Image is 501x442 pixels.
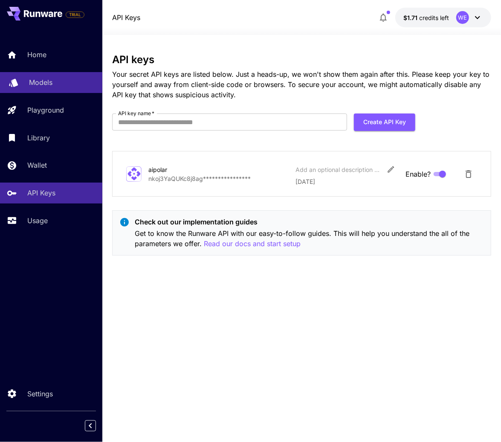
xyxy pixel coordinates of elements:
[404,14,420,21] span: $1.71
[420,14,449,21] span: credits left
[66,9,84,20] span: Add your payment card to enable full platform functionality.
[112,69,491,100] p: Your secret API keys are listed below. Just a heads-up, we won't show them again after this. Plea...
[295,177,399,186] p: [DATE]
[135,217,484,227] p: Check out our implementation guides
[395,8,491,27] button: $1.7105WE
[27,188,55,198] p: API Keys
[404,13,449,22] div: $1.7105
[66,12,84,18] span: TRIAL
[405,169,431,179] span: Enable?
[27,389,53,399] p: Settings
[204,238,301,249] button: Read our docs and start setup
[148,165,234,174] div: aipolar
[112,54,491,66] h3: API keys
[112,12,140,23] nav: breadcrumb
[295,165,381,174] div: Add an optional description or comment
[27,160,47,170] p: Wallet
[27,49,46,60] p: Home
[135,228,484,249] p: Get to know the Runware API with our easy-to-follow guides. This will help you understand the all...
[112,12,140,23] a: API Keys
[456,11,469,24] div: WE
[27,133,50,143] p: Library
[27,105,64,115] p: Playground
[460,166,477,183] button: Delete API Key
[91,418,102,433] div: Collapse sidebar
[29,77,52,87] p: Models
[354,113,415,131] button: Create API Key
[85,420,96,431] button: Collapse sidebar
[118,110,155,117] label: API key name
[27,215,48,226] p: Usage
[383,162,399,177] button: Edit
